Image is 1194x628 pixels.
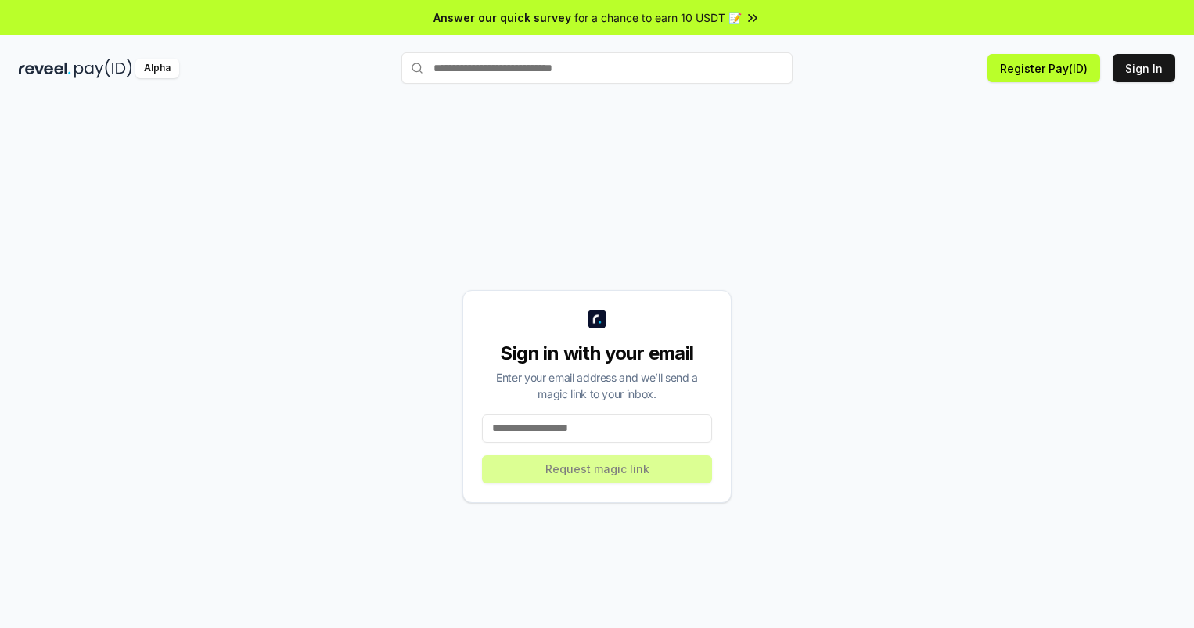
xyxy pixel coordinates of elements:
span: for a chance to earn 10 USDT 📝 [574,9,742,26]
img: pay_id [74,59,132,78]
div: Alpha [135,59,179,78]
button: Register Pay(ID) [987,54,1100,82]
div: Sign in with your email [482,341,712,366]
div: Enter your email address and we’ll send a magic link to your inbox. [482,369,712,402]
button: Sign In [1113,54,1175,82]
img: logo_small [588,310,606,328]
img: reveel_dark [19,59,71,78]
span: Answer our quick survey [433,9,571,26]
